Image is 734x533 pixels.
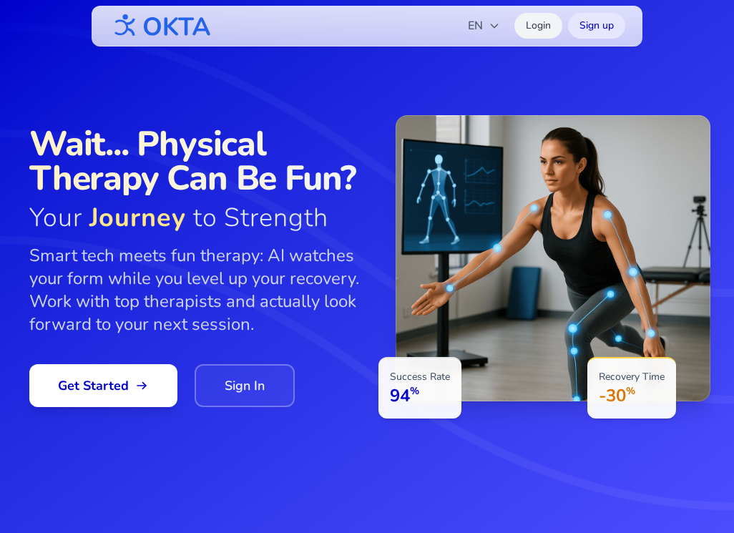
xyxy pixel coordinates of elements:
span: Wait... Physical Therapy Can Be Fun? [29,127,367,195]
span: EN [468,17,500,34]
p: Success Rate [390,370,450,384]
a: Get Started [29,364,177,407]
span: Your to Strength [29,204,367,233]
a: Sign up [568,13,625,39]
p: Smart tech meets fun therapy: AI watches your form while you level up your recovery. Work with to... [29,244,367,336]
p: 94 [390,384,450,407]
a: Sign In [195,364,295,407]
span: Journey [89,200,186,235]
span: Get Started [58,376,149,396]
a: Login [514,13,562,39]
button: EN [459,11,509,40]
img: OKTA logo [109,7,212,44]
